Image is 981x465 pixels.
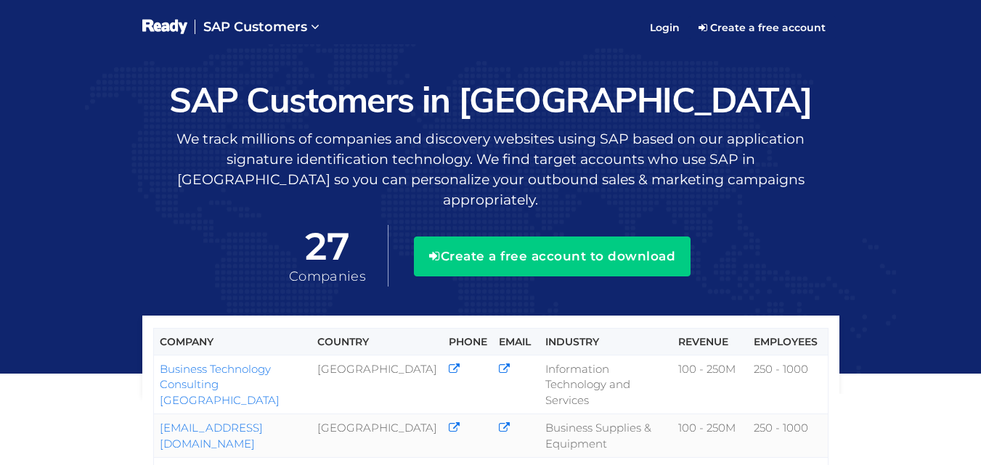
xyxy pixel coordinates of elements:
[142,18,188,36] img: logo
[160,362,280,407] a: Business Technology Consulting [GEOGRAPHIC_DATA]
[289,268,366,284] span: Companies
[312,329,443,355] th: Country
[153,329,312,355] th: Company
[160,421,263,450] a: [EMAIL_ADDRESS][DOMAIN_NAME]
[672,414,748,458] td: 100 - 250M
[203,19,307,35] span: SAP Customers
[748,355,828,414] td: 250 - 1000
[289,226,366,268] span: 27
[748,414,828,458] td: 250 - 1000
[688,16,836,39] a: Create a free account
[540,414,672,458] td: Business Supplies & Equipment
[443,329,493,355] th: Phone
[672,355,748,414] td: 100 - 250M
[672,329,748,355] th: Revenue
[312,414,443,458] td: [GEOGRAPHIC_DATA]
[142,81,839,119] h1: SAP Customers in [GEOGRAPHIC_DATA]
[312,355,443,414] td: [GEOGRAPHIC_DATA]
[414,236,691,276] button: Create a free account to download
[142,129,839,210] p: We track millions of companies and discovery websites using SAP based on our application signatur...
[195,7,328,48] a: SAP Customers
[493,329,540,355] th: Email
[540,355,672,414] td: Information Technology and Services
[641,9,688,46] a: Login
[650,21,680,34] span: Login
[540,329,672,355] th: Industry
[748,329,828,355] th: Employees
